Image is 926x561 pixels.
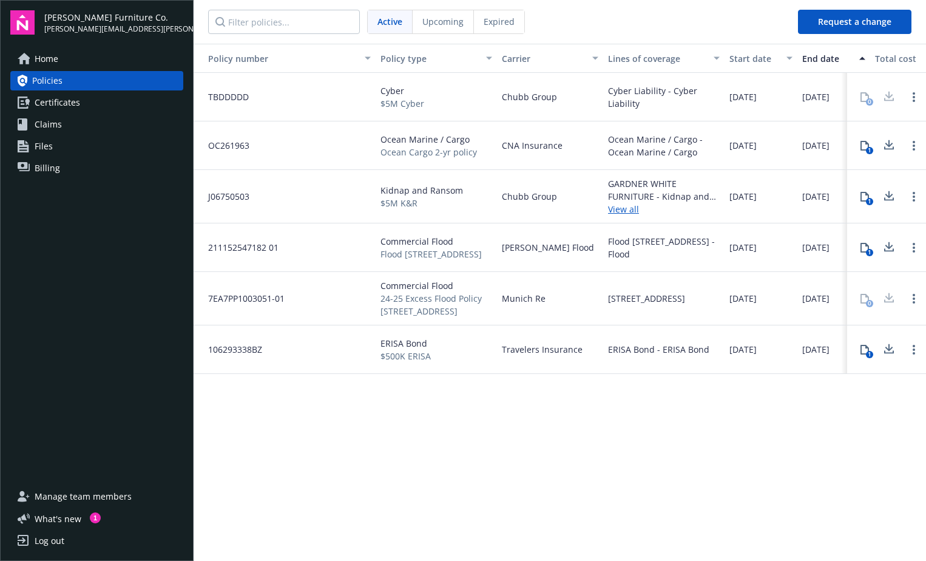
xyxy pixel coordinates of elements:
span: Kidnap and Ransom [380,184,463,197]
span: [DATE] [729,190,757,203]
a: Open options [907,138,921,153]
button: Start date [725,44,797,73]
span: Expired [484,15,515,28]
img: navigator-logo.svg [10,10,35,35]
span: [DATE] [802,292,830,305]
span: $500K ERISA [380,350,431,362]
div: 1 [866,198,873,205]
span: [DATE] [802,90,830,103]
span: Flood [STREET_ADDRESS] [380,248,482,260]
div: Toggle SortBy [198,52,357,65]
span: [DATE] [802,139,830,152]
span: 211152547182 01 [198,241,279,254]
span: Billing [35,158,60,178]
span: Chubb Group [502,90,557,103]
span: CNA Insurance [502,139,563,152]
span: Active [377,15,402,28]
span: [PERSON_NAME] Flood [502,241,594,254]
button: 1 [853,338,877,362]
span: [DATE] [802,343,830,356]
span: [PERSON_NAME] Furniture Co. [44,11,183,24]
input: Filter policies... [208,10,360,34]
a: Open options [907,240,921,255]
span: 106293338BZ [198,343,262,356]
span: [DATE] [729,241,757,254]
div: Policy number [198,52,357,65]
span: Cyber [380,84,424,97]
div: Lines of coverage [608,52,706,65]
div: Ocean Marine / Cargo - Ocean Marine / Cargo [608,133,720,158]
span: [DATE] [802,241,830,254]
span: Home [35,49,58,69]
div: Flood [STREET_ADDRESS] - Flood [608,235,720,260]
span: [DATE] [802,190,830,203]
button: Carrier [497,44,603,73]
button: 1 [853,134,877,158]
span: Policies [32,71,63,90]
span: Ocean Cargo 2-yr policy [380,146,477,158]
div: GARDNER WHITE FURNITURE - Kidnap and [PERSON_NAME] [608,177,720,203]
span: OC261963 [198,139,249,152]
button: Request a change [798,10,911,34]
button: End date [797,44,870,73]
span: Munich Re [502,292,546,305]
span: Upcoming [422,15,464,28]
span: Chubb Group [502,190,557,203]
span: 7EA7PP1003051-01 [198,292,285,305]
a: Home [10,49,183,69]
div: 1 [866,147,873,154]
div: Carrier [502,52,585,65]
a: Certificates [10,93,183,112]
div: Start date [729,52,779,65]
a: Files [10,137,183,156]
span: Ocean Marine / Cargo [380,133,477,146]
button: Policy type [376,44,497,73]
span: [DATE] [729,90,757,103]
a: Open options [907,90,921,104]
a: Claims [10,115,183,134]
span: Travelers Insurance [502,343,583,356]
span: J06750503 [198,190,249,203]
span: [DATE] [729,292,757,305]
button: 1 [853,185,877,209]
button: [PERSON_NAME] Furniture Co.[PERSON_NAME][EMAIL_ADDRESS][PERSON_NAME][PERSON_NAME][DOMAIN_NAME] [44,10,183,35]
a: Open options [907,291,921,306]
a: View all [608,203,720,216]
span: [PERSON_NAME][EMAIL_ADDRESS][PERSON_NAME][PERSON_NAME][DOMAIN_NAME] [44,24,183,35]
span: Claims [35,115,62,134]
span: Files [35,137,53,156]
div: Cyber Liability - Cyber Liability [608,84,720,110]
button: 1 [853,236,877,260]
span: ERISA Bond [380,337,431,350]
span: $5M Cyber [380,97,424,110]
span: Commercial Flood [380,235,482,248]
div: [STREET_ADDRESS] [608,292,685,305]
span: TBDDDDD [198,90,249,103]
button: Lines of coverage [603,44,725,73]
a: Open options [907,189,921,204]
div: 1 [866,249,873,256]
span: 24-25 Excess Flood Policy [STREET_ADDRESS] [380,292,492,318]
span: Certificates [35,93,80,112]
div: ERISA Bond - ERISA Bond [608,343,709,356]
span: $5M K&R [380,197,463,209]
a: Billing [10,158,183,178]
span: Commercial Flood [380,279,492,292]
span: [DATE] [729,343,757,356]
span: [DATE] [729,139,757,152]
div: 1 [866,351,873,358]
div: End date [802,52,852,65]
a: Open options [907,342,921,357]
div: Policy type [380,52,479,65]
a: Policies [10,71,183,90]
